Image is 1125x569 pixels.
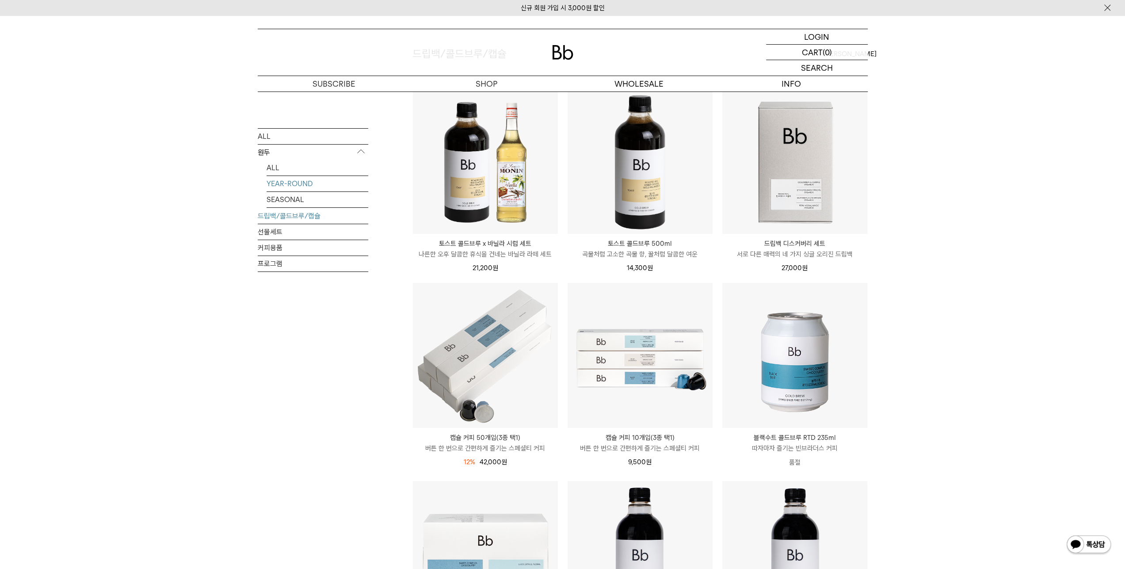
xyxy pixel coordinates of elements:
[258,256,368,271] a: 프로그램
[782,264,808,272] span: 27,000
[722,454,867,471] p: 품절
[413,238,558,249] p: 토스트 콜드브루 x 바닐라 시럽 세트
[258,76,410,92] a: SUBSCRIBE
[715,76,868,92] p: INFO
[258,208,368,224] a: 드립백/콜드브루/캡슐
[258,224,368,240] a: 선물세트
[413,238,558,260] a: 토스트 콜드브루 x 바닐라 시럽 세트 나른한 오후 달콤한 휴식을 건네는 바닐라 라떼 세트
[568,238,713,249] p: 토스트 콜드브루 500ml
[258,145,368,160] p: 원두
[802,264,808,272] span: 원
[413,249,558,260] p: 나른한 오후 달콤한 휴식을 건네는 바닐라 라떼 세트
[722,432,867,443] p: 블랙수트 콜드브루 RTD 235ml
[413,283,558,428] img: 캡슐 커피 50개입(3종 택1)
[552,45,573,60] img: 로고
[802,45,823,60] p: CART
[568,89,713,234] img: 토스트 콜드브루 500ml
[568,238,713,260] a: 토스트 콜드브루 500ml 곡물처럼 고소한 곡물 향, 꿀처럼 달콤한 여운
[722,249,867,260] p: 서로 다른 매력의 네 가지 싱글 오리진 드립백
[563,76,715,92] p: WHOLESALE
[804,29,829,44] p: LOGIN
[568,249,713,260] p: 곡물처럼 고소한 곡물 향, 꿀처럼 달콤한 여운
[480,458,507,466] span: 42,000
[766,29,868,45] a: LOGIN
[722,238,867,249] p: 드립백 디스커버리 세트
[722,443,867,454] p: 따자마자 즐기는 빈브라더스 커피
[492,264,498,272] span: 원
[464,457,475,467] div: 12%
[267,192,368,207] a: SEASONAL
[258,240,368,256] a: 커피용품
[722,238,867,260] a: 드립백 디스커버리 세트 서로 다른 매력의 네 가지 싱글 오리진 드립백
[627,264,653,272] span: 14,300
[646,458,652,466] span: 원
[1066,535,1112,556] img: 카카오톡 채널 1:1 채팅 버튼
[473,264,498,272] span: 21,200
[801,60,833,76] p: SEARCH
[413,432,558,454] a: 캡슐 커피 50개입(3종 택1) 버튼 한 번으로 간편하게 즐기는 스페셜티 커피
[823,45,832,60] p: (0)
[521,4,605,12] a: 신규 회원 가입 시 3,000원 할인
[766,45,868,60] a: CART (0)
[267,176,368,191] a: YEAR-ROUND
[722,283,867,428] img: 블랙수트 콜드브루 RTD 235ml
[501,458,507,466] span: 원
[568,432,713,443] p: 캡슐 커피 10개입(3종 택1)
[722,89,867,234] img: 드립백 디스커버리 세트
[267,160,368,176] a: ALL
[258,129,368,144] a: ALL
[410,76,563,92] a: SHOP
[413,443,558,454] p: 버튼 한 번으로 간편하게 즐기는 스페셜티 커피
[628,458,652,466] span: 9,500
[647,264,653,272] span: 원
[568,432,713,454] a: 캡슐 커피 10개입(3종 택1) 버튼 한 번으로 간편하게 즐기는 스페셜티 커피
[413,89,558,234] img: 토스트 콜드브루 x 바닐라 시럽 세트
[568,443,713,454] p: 버튼 한 번으로 간편하게 즐기는 스페셜티 커피
[568,283,713,428] img: 캡슐 커피 10개입(3종 택1)
[722,432,867,454] a: 블랙수트 콜드브루 RTD 235ml 따자마자 즐기는 빈브라더스 커피
[413,432,558,443] p: 캡슐 커피 50개입(3종 택1)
